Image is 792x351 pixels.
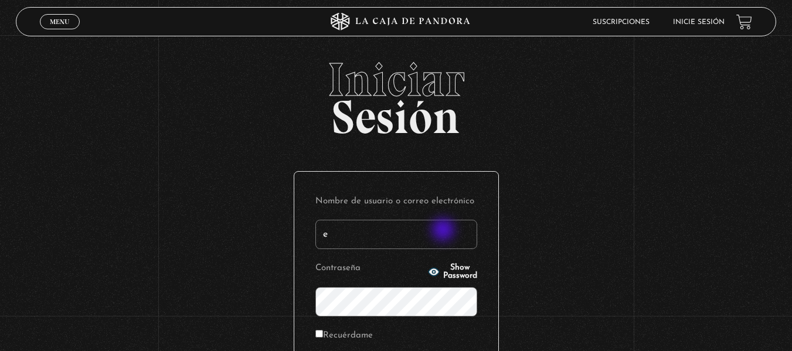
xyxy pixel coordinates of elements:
a: View your shopping cart [736,13,752,29]
a: Inicie sesión [673,19,725,26]
span: Iniciar [16,56,776,103]
span: Show Password [443,264,477,280]
span: Cerrar [46,28,73,36]
button: Show Password [428,264,477,280]
span: Menu [50,18,69,25]
h2: Sesión [16,56,776,131]
a: Suscripciones [593,19,650,26]
label: Recuérdame [315,327,373,345]
label: Contraseña [315,260,424,278]
label: Nombre de usuario o correo electrónico [315,193,477,211]
input: Recuérdame [315,330,323,338]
